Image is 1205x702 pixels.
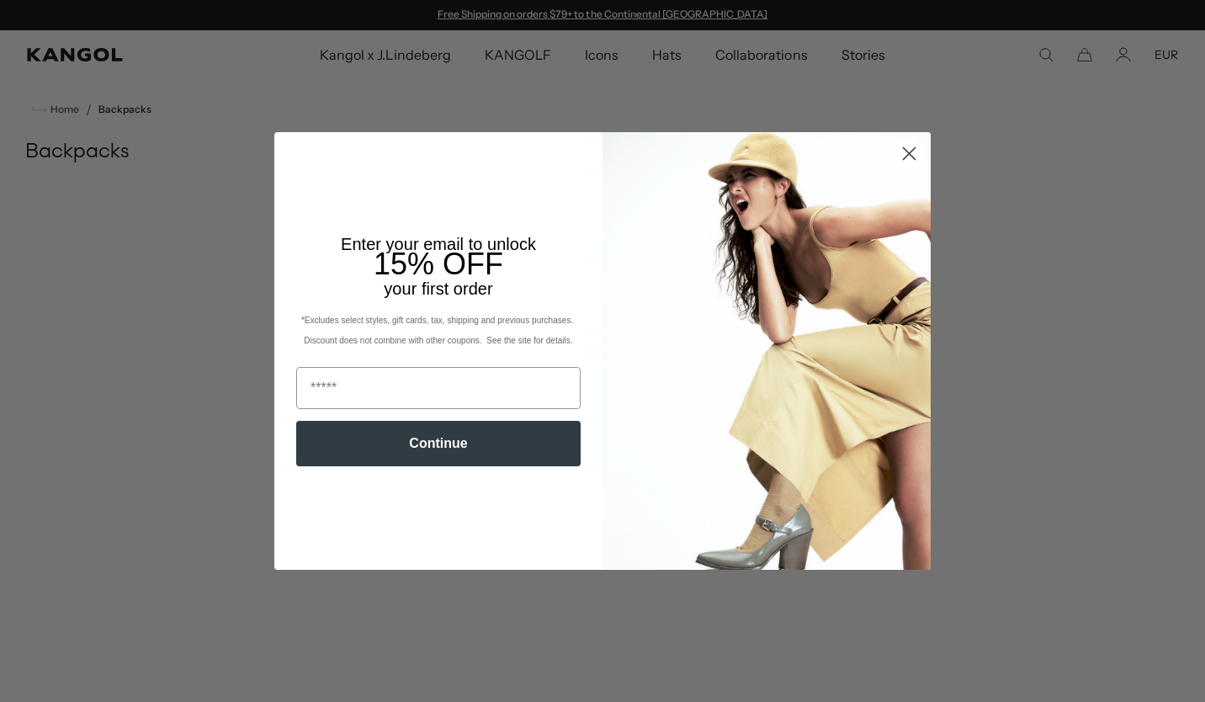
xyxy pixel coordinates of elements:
[894,139,924,168] button: Close dialog
[602,132,931,570] img: 93be19ad-e773-4382-80b9-c9d740c9197f.jpeg
[296,421,581,466] button: Continue
[374,247,503,281] span: 15% OFF
[296,367,581,409] input: Email
[384,279,492,298] span: your first order
[301,316,576,345] span: *Excludes select styles, gift cards, tax, shipping and previous purchases. Discount does not comb...
[341,235,536,253] span: Enter your email to unlock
